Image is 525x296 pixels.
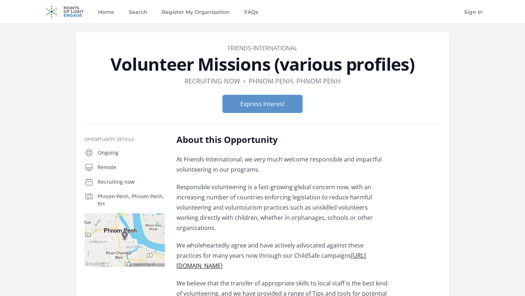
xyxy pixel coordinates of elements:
dd: Phnom Penh, Phnom Penh [249,76,341,86]
p: Ongoing [98,149,165,156]
h1: Volunteer Missions (various profiles) [85,55,440,73]
h3: Opportunity Details [85,137,165,143]
div: • [243,76,246,86]
p: At Friends-International, we very much welcome responsible and impactful volunteering in our prog... [176,154,390,175]
p: We wholeheartedly agree and have actively advocated against these practices for many years now th... [176,240,390,271]
p: Responsible volunteering is a fast-growing global concern now, with an increasing number of count... [176,182,390,233]
p: Recruiting now [98,178,165,186]
button: Express Interest [222,95,303,113]
dd: Recruiting now [184,76,240,86]
img: Map [85,213,165,267]
p: Phnom Penh, Phnom Penh, KH [98,193,165,207]
h2: About this Opportunity [176,134,390,145]
p: Remote [98,164,165,171]
a: Friends-International [228,44,297,52]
